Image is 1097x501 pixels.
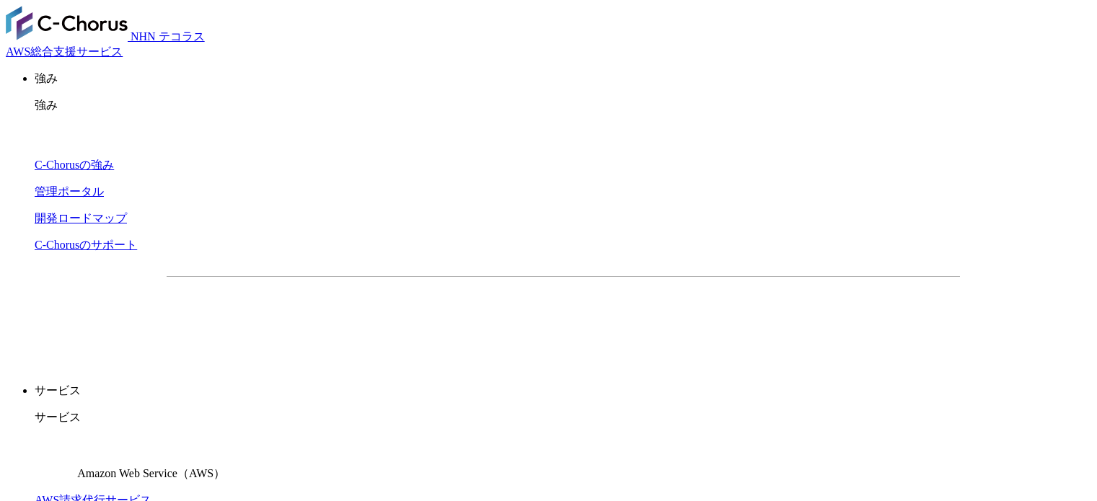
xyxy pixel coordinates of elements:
a: C-Chorusのサポート [35,239,137,251]
a: 管理ポータル [35,185,104,198]
p: サービス [35,383,1091,399]
a: AWS総合支援サービス C-Chorus NHN テコラスAWS総合支援サービス [6,30,205,58]
a: 開発ロードマップ [35,212,127,224]
a: まずは相談する [570,300,803,336]
p: 強み [35,98,1091,113]
p: サービス [35,410,1091,425]
img: 矢印 [779,315,790,321]
p: 強み [35,71,1091,87]
a: 資料を請求する [324,300,556,336]
span: Amazon Web Service（AWS） [77,467,225,479]
a: C-Chorusの強み [35,159,114,171]
img: Amazon Web Service（AWS） [35,437,75,477]
img: AWS総合支援サービス C-Chorus [6,6,128,40]
img: 矢印 [532,315,544,321]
